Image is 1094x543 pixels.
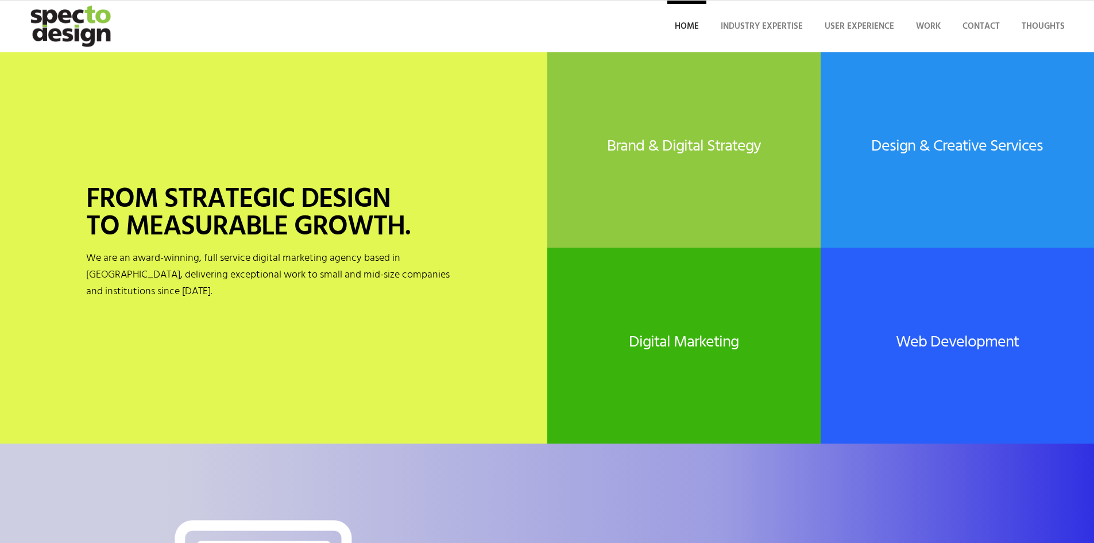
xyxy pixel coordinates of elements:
[86,186,461,241] h1: FROM STRATEGIC DESIGN TO MEASURABLE GROWTH.
[817,1,902,52] a: User Experience
[825,20,894,33] span: User Experience
[721,20,803,33] span: Industry Expertise
[667,1,706,52] a: Home
[1022,20,1065,33] span: Thoughts
[547,138,821,156] h2: Brand & Digital Strategy
[713,1,810,52] a: Industry Expertise
[962,20,1000,33] span: Contact
[896,329,1019,355] a: Web Development
[909,1,948,52] a: Work
[86,250,461,300] p: We are an award-winning, full service digital marketing agency based in [GEOGRAPHIC_DATA], delive...
[1014,1,1072,52] a: Thoughts
[821,138,1094,156] h2: Design & Creative Services
[955,1,1007,52] a: Contact
[22,1,122,52] img: specto-logo-2020
[916,20,941,33] span: Work
[675,20,699,33] span: Home
[547,334,821,352] h2: Digital Marketing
